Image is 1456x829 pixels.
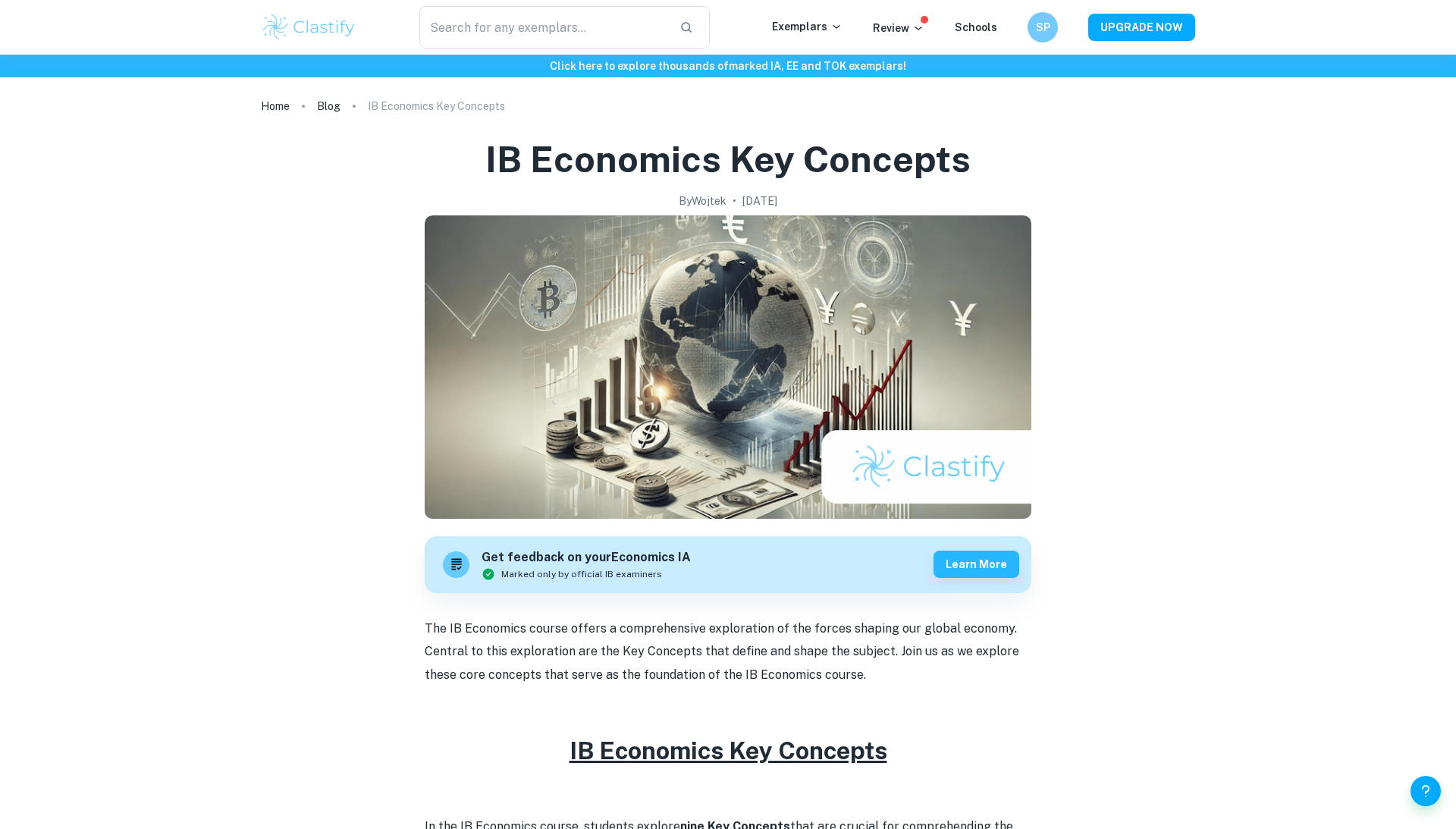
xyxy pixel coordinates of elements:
h6: Get feedback on your Economics IA [482,548,691,567]
p: The IB Economics course offers a comprehensive exploration of the forces shaping our global econo... [425,617,1031,686]
p: IB Economics Key Concepts [368,98,505,115]
a: Get feedback on yourEconomics IAMarked only by official IB examinersLearn more [425,536,1031,593]
img: IB Economics Key Concepts cover image [425,215,1031,519]
input: Search for any exemplars... [419,6,667,49]
a: Schools [955,21,997,33]
p: Review [873,20,924,36]
h2: [DATE] [742,193,777,209]
h1: IB Economics Key Concepts [485,135,971,184]
h2: By Wojtek [679,193,726,209]
a: Home [261,96,290,117]
p: • [733,193,736,209]
button: UPGRADE NOW [1088,14,1195,41]
a: Blog [317,96,340,117]
span: Marked only by official IB examiners [501,567,662,581]
button: SP [1028,12,1058,42]
button: Help and Feedback [1410,776,1441,806]
button: Learn more [934,551,1019,578]
h6: SP [1034,19,1052,36]
img: Clastify logo [261,12,357,42]
p: Exemplars [772,18,843,35]
u: IB Economics Key Concepts [570,736,887,765]
h6: Click here to explore thousands of marked IA, EE and TOK exemplars ! [3,58,1453,74]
